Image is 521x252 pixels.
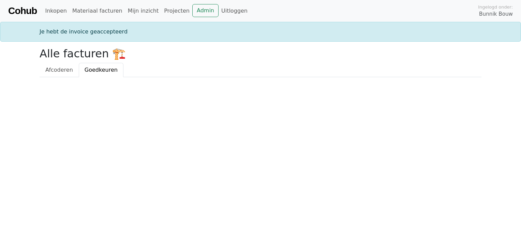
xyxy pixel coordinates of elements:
a: Mijn inzicht [125,4,162,18]
h2: Alle facturen 🏗️ [40,47,481,60]
a: Admin [192,4,219,17]
a: Uitloggen [219,4,250,18]
a: Projecten [161,4,192,18]
span: Bunnik Bouw [479,10,513,18]
span: Afcoderen [45,67,73,73]
a: Inkopen [42,4,69,18]
a: Cohub [8,3,37,19]
a: Goedkeuren [79,63,123,77]
span: Ingelogd onder: [478,4,513,10]
span: Goedkeuren [85,67,118,73]
a: Materiaal facturen [70,4,125,18]
div: Je hebt de invoice geaccepteerd [35,28,486,36]
a: Afcoderen [40,63,79,77]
